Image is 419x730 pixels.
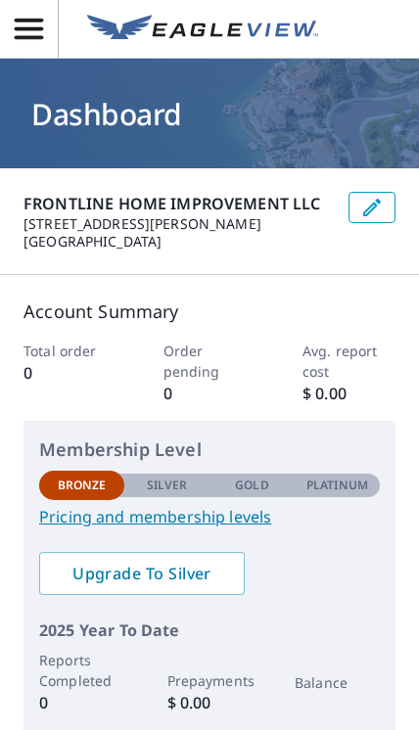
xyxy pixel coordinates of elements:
p: $ 0.00 [303,382,396,405]
p: FRONTLINE HOME IMPROVEMENT LLC [23,192,333,215]
p: Gold [235,477,268,494]
h1: Dashboard [23,94,396,134]
p: Prepayments [167,670,253,691]
p: Bronze [58,477,107,494]
p: Avg. report cost [303,341,396,382]
p: Account Summary [23,298,396,325]
p: Platinum [306,477,368,494]
p: 0 [39,691,124,714]
p: 0 [23,361,116,385]
p: Total order [23,341,116,361]
p: 2025 Year To Date [39,618,380,642]
p: $ 0.00 [167,691,253,714]
p: Order pending [163,341,256,382]
span: Upgrade To Silver [55,563,229,584]
a: Pricing and membership levels [39,505,380,528]
a: EV Logo [75,3,330,56]
p: Silver [147,477,188,494]
p: Balance [295,672,380,693]
p: Membership Level [39,436,380,463]
img: EV Logo [87,15,318,44]
a: Upgrade To Silver [39,552,245,595]
p: 0 [163,382,256,405]
p: [STREET_ADDRESS][PERSON_NAME] [23,215,333,233]
p: Reports Completed [39,650,124,691]
p: [GEOGRAPHIC_DATA] [23,233,333,251]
